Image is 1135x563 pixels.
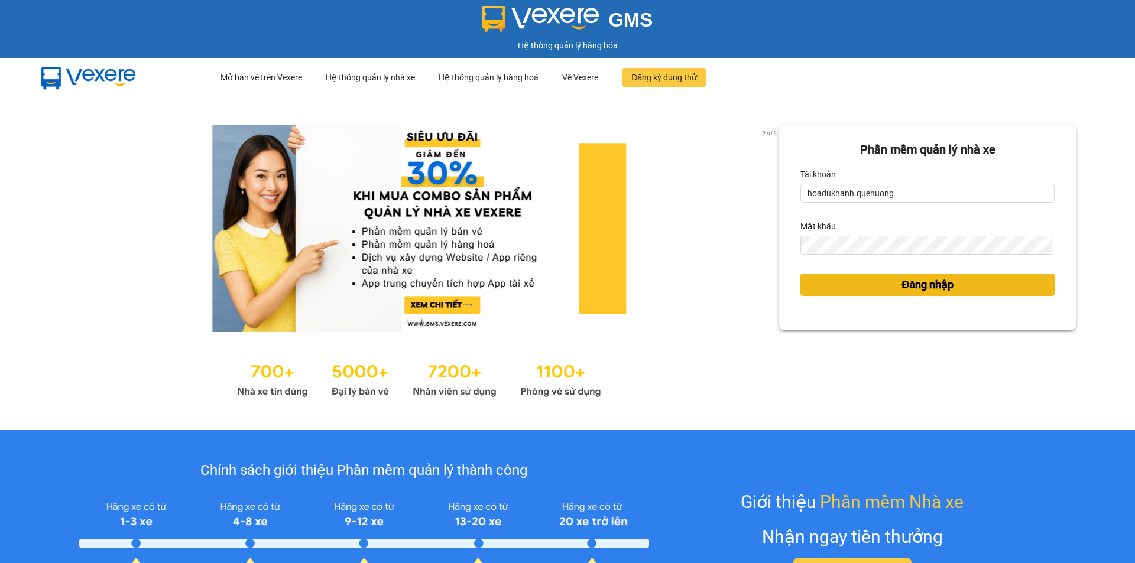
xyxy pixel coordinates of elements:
[758,125,779,141] p: 2 of 3
[800,274,1055,296] button: Đăng nhập
[763,125,779,332] button: next slide / item
[800,217,836,236] label: Mật khẩu
[439,58,539,96] div: Hệ thống quản lý hàng hoá
[631,71,697,84] span: Đăng ký dùng thử
[237,356,601,401] img: Statistics.png
[326,58,415,96] div: Hệ thống quản lý nhà xe
[762,523,943,551] div: Nhận ngay tiền thưởng
[30,58,148,97] img: mbUUG5Q.png
[622,68,706,87] button: Đăng ký dùng thử
[431,318,436,323] li: slide item 3
[59,125,76,332] button: previous slide / item
[800,165,836,184] label: Tài khoản
[417,318,421,323] li: slide item 2
[800,236,1052,255] input: Mật khẩu
[220,58,302,96] div: Mở bán vé trên Vexere
[741,488,964,516] div: Giới thiệu
[901,276,954,293] span: Đăng nhập
[482,6,599,32] img: logo 2
[608,9,653,31] span: GMS
[820,488,964,516] span: Phần mềm Nhà xe
[482,18,653,27] a: GMS
[3,39,1132,52] div: Hệ thống quản lý hàng hóa
[800,184,1055,203] input: Tài khoản
[800,141,1055,159] div: Phần mềm quản lý nhà xe
[79,460,648,482] div: Chính sách giới thiệu Phần mềm quản lý thành công
[562,58,598,96] div: Về Vexere
[403,318,407,323] li: slide item 1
